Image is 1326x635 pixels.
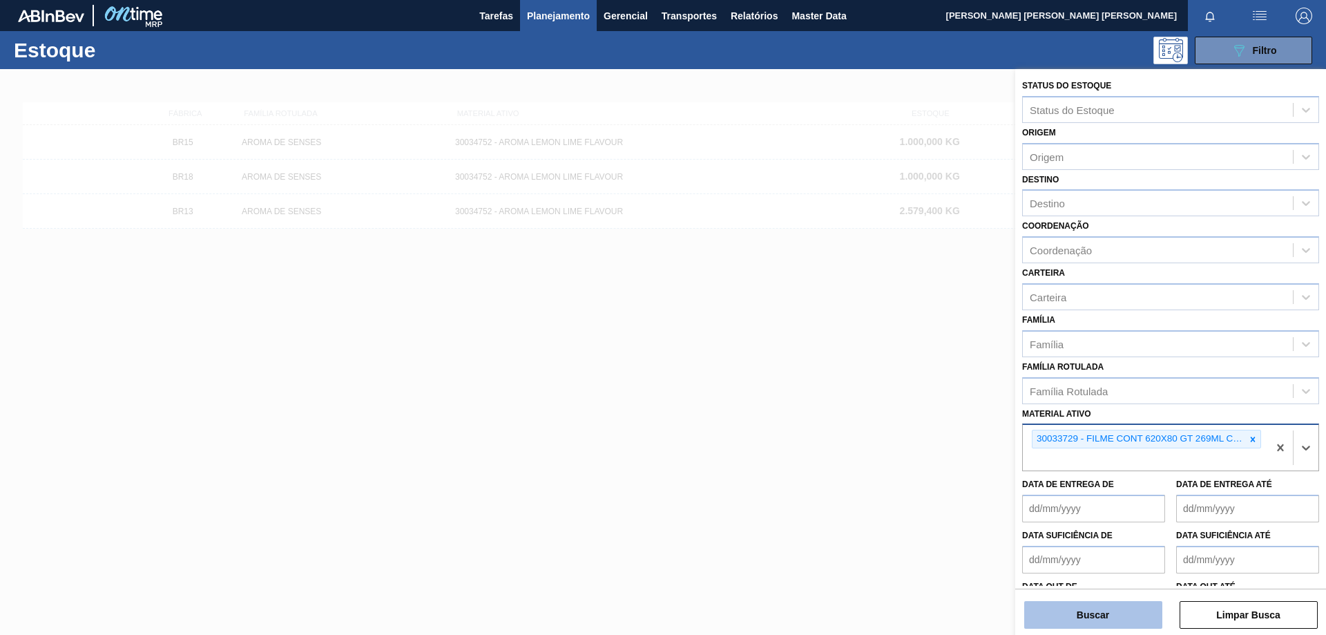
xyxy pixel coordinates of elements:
[1176,531,1271,540] label: Data suficiência até
[1253,45,1277,56] span: Filtro
[1022,409,1091,419] label: Material ativo
[1030,245,1092,256] div: Coordenação
[1176,495,1319,522] input: dd/mm/yyyy
[527,8,590,24] span: Planejamento
[1022,362,1104,372] label: Família Rotulada
[14,42,220,58] h1: Estoque
[1022,480,1114,489] label: Data de Entrega de
[1022,495,1165,522] input: dd/mm/yyyy
[1022,268,1065,278] label: Carteira
[1030,338,1064,350] div: Família
[731,8,778,24] span: Relatórios
[1030,198,1065,209] div: Destino
[662,8,717,24] span: Transportes
[1022,531,1113,540] label: Data suficiência de
[1022,582,1077,591] label: Data out de
[1296,8,1312,24] img: Logout
[1030,291,1066,303] div: Carteira
[1022,315,1055,325] label: Família
[1022,221,1089,231] label: Coordenação
[1188,6,1232,26] button: Notificações
[1176,480,1272,489] label: Data de Entrega até
[1032,430,1245,448] div: 30033729 - FILME CONT 620X80 GT 269ML C 8 NIV25
[1176,546,1319,574] input: dd/mm/yyyy
[1022,128,1056,138] label: Origem
[479,8,513,24] span: Tarefas
[1030,151,1064,162] div: Origem
[1251,8,1268,24] img: userActions
[604,8,648,24] span: Gerencial
[1030,104,1115,115] div: Status do Estoque
[1022,81,1111,91] label: Status do Estoque
[1176,582,1236,591] label: Data out até
[1030,385,1108,397] div: Família Rotulada
[1195,37,1312,64] button: Filtro
[1022,175,1059,184] label: Destino
[1153,37,1188,64] div: Pogramando: nenhum usuário selecionado
[18,10,84,22] img: TNhmsLtSVTkK8tSr43FrP2fwEKptu5GPRR3wAAAABJRU5ErkJggg==
[791,8,846,24] span: Master Data
[1022,546,1165,574] input: dd/mm/yyyy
